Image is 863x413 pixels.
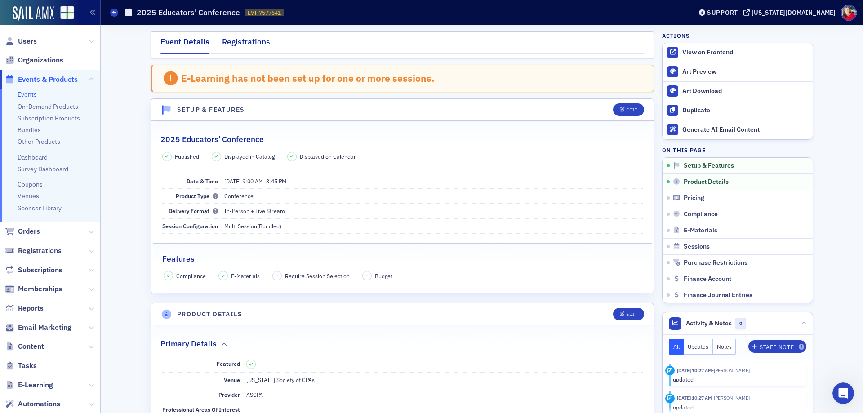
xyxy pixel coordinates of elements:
[13,6,54,21] a: SailAMX
[32,231,144,239] span: Thank you!!!!!! 🙏🏼 [PERSON_NAME]
[18,246,62,256] span: Registrations
[160,36,209,54] div: Event Details
[735,318,746,329] span: 0
[224,178,241,185] span: [DATE]
[18,75,78,84] span: Events & Products
[18,102,78,111] a: On-Demand Products
[246,391,263,398] span: ASCPA
[86,273,111,283] div: • [DATE]
[10,198,28,216] img: Profile image for Luke
[21,303,39,309] span: Home
[673,375,800,383] div: updated
[613,308,644,320] button: Edit
[32,165,329,172] span: Did it - when i open their HTML file they sent me (and i sent to you) it shows this blue box, too
[18,153,48,161] a: Dashboard
[160,133,264,145] h2: 2025 Educators' Conference
[217,360,240,367] span: Featured
[10,131,28,149] img: Profile image for Aidan
[177,105,245,115] h4: Setup & Features
[248,9,281,17] span: EVT-7577641
[120,280,180,316] button: Help
[743,9,839,16] button: [US_STATE][DOMAIN_NAME]
[224,376,240,383] span: Venue
[10,98,28,116] img: Profile image for Aidan
[137,7,240,18] h1: 2025 Educators' Conference
[663,62,813,81] a: Art Preview
[665,366,675,375] div: Update
[175,152,199,160] span: Published
[86,140,111,150] div: • [DATE]
[32,40,58,50] div: SailAMX
[59,40,91,50] div: • 13m ago
[86,240,111,249] div: • [DATE]
[18,284,62,294] span: Memberships
[684,291,752,299] span: Finance Journal Entries
[222,36,270,53] div: Registrations
[18,165,68,173] a: Survey Dashboard
[160,338,217,350] h2: Primary Details
[158,4,174,20] div: Close
[366,273,369,279] span: –
[684,259,747,267] span: Purchase Restrictions
[18,361,37,371] span: Tasks
[32,98,338,106] span: Ok, I added it to the roadmap and added a task to see about updating the text in the mean time.
[246,406,251,413] span: —
[60,280,120,316] button: Messages
[684,210,718,218] span: Compliance
[72,303,107,309] span: Messages
[162,253,195,265] h2: Features
[32,32,254,39] span: Let me know what you find out about the Unique Link with Mail-merge
[707,9,738,17] div: Support
[224,219,643,233] dd: (Bundled)
[18,342,44,351] span: Content
[10,164,28,182] img: Profile image for Luke
[18,380,53,390] span: E-Learning
[224,207,285,214] span: In-Person + Live Stream
[32,273,84,283] div: [PERSON_NAME]
[626,312,637,317] div: Edit
[613,103,644,116] button: Edit
[285,272,350,280] span: Require Session Selection
[176,192,218,200] span: Product Type
[32,240,84,249] div: [PERSON_NAME]
[86,107,111,116] div: • [DATE]
[669,339,684,355] button: All
[86,74,111,83] div: • [DATE]
[224,152,275,160] span: Displayed in Catalog
[5,265,62,275] a: Subscriptions
[67,4,115,19] h1: Messages
[665,394,675,403] div: Update
[684,339,713,355] button: Updates
[5,55,63,65] a: Organizations
[5,399,60,409] a: Automations
[10,264,28,282] img: Profile image for Aidan
[684,178,729,186] span: Product Details
[32,265,516,272] span: Thank you, [PERSON_NAME]. [PERSON_NAME] - will you ping us when this is fixed? And we can let the...
[663,43,813,62] a: View on Frontend
[5,75,78,84] a: Events & Products
[266,178,286,185] time: 3:45 PM
[5,323,71,333] a: Email Marketing
[32,140,84,150] div: [PERSON_NAME]
[231,272,260,280] span: E-Materials
[663,101,813,120] button: Duplicate
[32,74,84,83] div: [PERSON_NAME]
[224,192,254,200] span: Conference
[713,339,736,355] button: Notes
[760,345,794,350] div: Staff Note
[54,6,74,21] a: View Homepage
[712,395,750,401] span: Kristi Gates
[18,138,60,146] a: Other Products
[177,310,242,319] h4: Product Details
[162,406,240,413] span: Professional Areas Of Interest
[748,340,806,353] button: Staff Note
[246,376,315,383] span: [US_STATE] Society of CPAs
[187,178,218,185] span: Date & Time
[18,399,60,409] span: Automations
[162,222,218,230] span: Session Configuration
[663,120,813,139] button: Generate AI Email Content
[18,36,37,46] span: Users
[684,226,717,235] span: E-Materials
[5,246,62,256] a: Registrations
[682,107,808,115] div: Duplicate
